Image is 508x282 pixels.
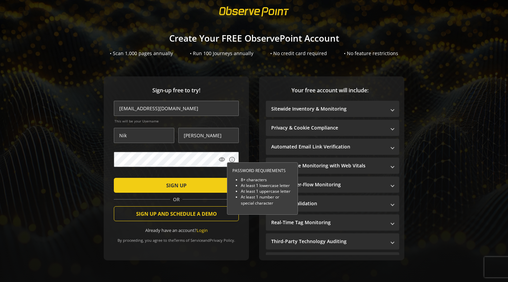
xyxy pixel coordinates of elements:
mat-expansion-panel-header: Real-Time Tag Monitoring [266,214,399,231]
mat-expansion-panel-header: Third-Party Technology Auditing [266,233,399,250]
li: 8+ characters [241,177,293,183]
div: • No credit card required [270,50,327,57]
div: • Scan 1,000 pages annually [110,50,173,57]
mat-panel-title: Third-Party Technology Auditing [271,238,386,245]
mat-expansion-panel-header: Global Site Auditing [266,252,399,268]
input: Last Name * [178,128,239,143]
mat-panel-title: Automated Email Link Verification [271,143,386,150]
span: SIGN UP [166,179,186,191]
span: This will be your Username [115,119,239,123]
mat-expansion-panel-header: Privacy & Cookie Compliance [266,120,399,136]
mat-panel-title: Journey/User-Flow Monitoring [271,181,386,188]
input: First Name * [114,128,174,143]
span: Sign-up free to try! [114,87,239,94]
mat-expansion-panel-header: Performance Monitoring with Web Vitals [266,158,399,174]
mat-icon: info [229,156,235,163]
input: Email Address (name@work-email.com) * [114,101,239,116]
span: OR [170,196,182,203]
a: Login [197,227,208,233]
li: At least 1 uppercase letter [241,188,293,194]
div: Already have an account? [114,227,239,234]
li: At least 1 number or special character [241,194,293,206]
div: PASSWORD REQUIREMENTS [232,168,293,173]
span: Your free account will include: [266,87,394,94]
mat-expansion-panel-header: Automated Email Link Verification [266,139,399,155]
button: SIGN UP AND SCHEDULE A DEMO [114,206,239,221]
mat-panel-title: Real-Time Tag Monitoring [271,219,386,226]
mat-panel-title: Privacy & Cookie Compliance [271,124,386,131]
mat-expansion-panel-header: Sitewide Inventory & Monitoring [266,101,399,117]
mat-panel-title: Analytics Validation [271,200,386,207]
mat-panel-title: Sitewide Inventory & Monitoring [271,105,386,112]
a: Terms of Service [174,238,203,243]
span: SIGN UP AND SCHEDULE A DEMO [136,208,217,220]
div: By proceeding, you agree to the and . [114,233,239,243]
li: At least 1 lowercase letter [241,183,293,188]
mat-expansion-panel-header: Analytics Validation [266,195,399,212]
a: Privacy Policy [210,238,234,243]
mat-panel-title: Performance Monitoring with Web Vitals [271,162,386,169]
div: • No feature restrictions [344,50,398,57]
mat-icon: visibility [219,156,225,163]
div: • Run 100 Journeys annually [190,50,253,57]
mat-expansion-panel-header: Journey/User-Flow Monitoring [266,177,399,193]
button: SIGN UP [114,178,239,193]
